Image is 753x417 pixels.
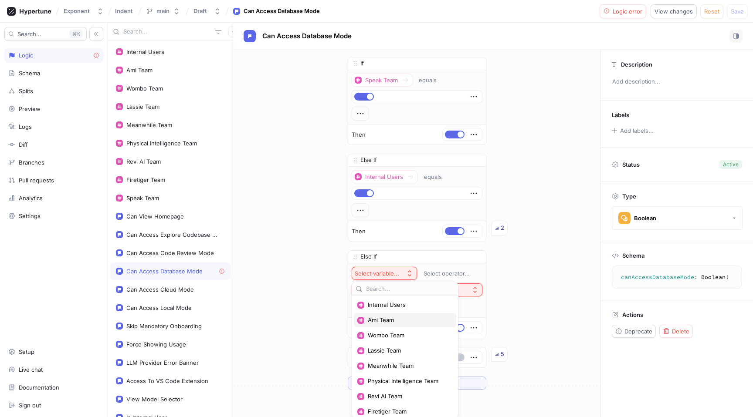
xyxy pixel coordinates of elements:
div: Can Access Cloud Mode [126,286,194,293]
p: Then [352,131,366,139]
span: Firetiger Team [368,408,448,415]
a: Documentation [4,380,103,395]
p: Labels [612,111,629,118]
p: Else If [360,252,377,261]
div: Ami Team [126,67,153,74]
button: Logic error [600,4,647,18]
button: Draft [190,4,224,18]
p: Actions [622,311,643,318]
div: Logs [19,123,32,130]
button: equals [420,170,455,183]
div: Draft [193,7,207,15]
span: Physical Intelligence Team [368,377,448,385]
p: Add description... [608,74,746,89]
button: Internal Users [352,170,417,183]
div: 2 [501,224,504,232]
button: Boolean [612,206,743,230]
div: Skip Mandatory Onboarding [126,323,202,330]
span: Can Access Database Mode [262,33,352,40]
span: Lassie Team [368,347,448,354]
span: Deprecate [624,329,652,334]
div: Documentation [19,384,59,391]
div: Preview [19,105,41,112]
input: Search... [123,27,212,36]
button: Select variable... [352,267,417,280]
div: Logic [19,52,33,59]
button: main [142,4,183,18]
div: Pull requests [19,177,54,184]
button: Add labels... [609,125,656,136]
span: Search... [17,31,41,37]
div: Splits [19,87,33,94]
button: Exponent [60,4,107,18]
div: Internal Users [365,173,403,181]
p: Type [622,193,636,200]
input: Search... [366,285,455,293]
span: Meanwhile Team [368,362,448,370]
div: Analytics [19,195,43,202]
div: LLM Provider Error Banner [126,359,199,366]
span: Logic error [613,9,642,14]
button: equals [415,74,449,87]
div: equals [419,77,437,84]
span: Save [731,9,744,14]
button: Select operator... [420,267,482,280]
p: Then [352,227,366,236]
div: Lassie Team [126,103,159,110]
div: Wombo Team [126,85,163,92]
div: Can Access Database Mode [126,268,203,275]
div: Access To VS Code Extension [126,377,208,384]
button: View changes [651,4,697,18]
div: Firetiger Team [126,176,165,183]
div: Setup [19,348,34,355]
div: Sign out [19,402,41,409]
div: main [156,7,170,15]
p: Else If [360,156,377,165]
button: Speak Team [352,74,412,87]
span: Wombo Team [368,332,448,339]
div: Can Access Code Review Mode [126,249,214,256]
div: K [69,30,83,38]
div: Speak Team [365,77,398,84]
button: Delete [659,325,693,338]
div: Can Access Explore Codebase Mode [126,231,221,238]
div: Force Showing Usage [126,341,186,348]
p: Description [621,61,652,68]
span: Indent [115,8,133,14]
div: Revi AI Team [126,158,161,165]
button: Search...K [4,27,87,41]
div: Add labels... [620,128,654,134]
div: Live chat [19,366,43,373]
div: Select operator... [424,270,470,277]
button: Save [727,4,748,18]
button: Deprecate [612,325,656,338]
div: Active [723,161,739,168]
div: Speak Team [126,195,159,202]
span: Reset [704,9,719,14]
div: Select variable... [355,270,399,277]
div: equals [424,173,442,181]
span: Revi AI Team [368,393,448,400]
span: Ami Team [368,316,448,324]
div: View Model Selector [126,396,183,403]
div: Schema [19,70,40,77]
span: Delete [672,329,689,334]
span: Internal Users [368,301,448,309]
div: Can Access Database Mode [244,7,320,16]
textarea: canAccessDatabaseMode: Boolean! [616,269,738,285]
p: Schema [622,252,644,259]
span: View changes [655,9,693,14]
div: Internal Users [126,48,164,55]
div: Boolean [634,215,656,222]
div: Physical Intelligence Team [126,140,197,147]
div: Branches [19,159,44,166]
button: Reset [700,4,723,18]
div: Settings [19,212,41,219]
div: Can View Homepage [126,213,184,220]
p: Status [622,158,640,171]
div: Can Access Local Mode [126,304,192,311]
div: 5 [501,350,504,359]
div: Exponent [64,7,90,15]
p: If [360,59,364,68]
div: Meanwhile Team [126,121,172,128]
